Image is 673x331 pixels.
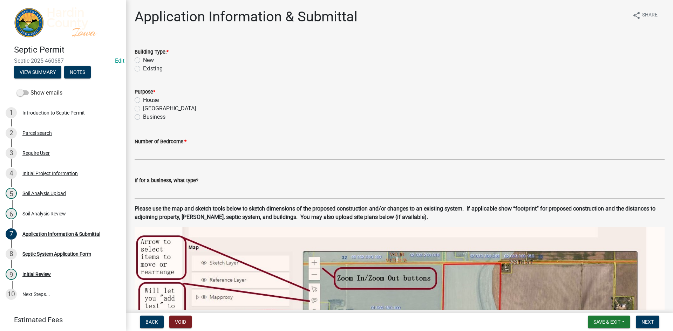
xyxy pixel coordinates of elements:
button: View Summary [14,66,61,78]
div: Initial Project Information [22,171,78,176]
button: shareShare [627,8,663,22]
wm-modal-confirm: Edit Application Number [115,57,124,64]
a: Estimated Fees [6,313,115,327]
div: Septic System Application Form [22,251,91,256]
label: [GEOGRAPHIC_DATA] [143,104,196,113]
div: Initial Review [22,272,51,277]
div: Introduction to Septic Permit [22,110,85,115]
div: Parcel search [22,131,52,136]
span: Save & Exit [593,319,620,325]
div: 5 [6,188,17,199]
div: Soil Analysis Upload [22,191,66,196]
div: 9 [6,269,17,280]
a: Edit [115,57,124,64]
label: If for a business, what type? [135,178,198,183]
h4: Septic Permit [14,45,121,55]
div: Soil Analysis Review [22,211,66,216]
div: 8 [6,248,17,260]
div: Application Information & Submittal [22,232,100,236]
div: 1 [6,107,17,118]
button: Back [140,316,164,328]
label: New [143,56,154,64]
div: Require User [22,151,50,156]
strong: Please use the map and sketch tools below to sketch dimensions of the proposed construction and/o... [135,205,655,220]
label: Building Type: [135,50,169,55]
i: share [632,11,641,20]
button: Notes [64,66,91,78]
div: 2 [6,127,17,139]
label: Purpose [135,90,155,95]
div: 6 [6,208,17,219]
h1: Application Information & Submittal [135,8,358,25]
wm-modal-confirm: Summary [14,70,61,76]
span: Share [642,11,658,20]
span: Next [641,319,654,325]
label: Show emails [17,89,62,97]
div: 4 [6,168,17,179]
label: House [143,96,159,104]
label: Business [143,113,165,121]
span: Back [145,319,158,325]
button: Save & Exit [588,316,630,328]
img: Hardin County, Iowa [14,7,115,37]
div: 10 [6,289,17,300]
div: 3 [6,147,17,159]
label: Number of Bedrooms: [135,139,186,144]
div: 7 [6,228,17,240]
wm-modal-confirm: Notes [64,70,91,76]
button: Next [636,316,659,328]
label: Existing [143,64,163,73]
span: Septic-2025-460687 [14,57,112,64]
button: Void [169,316,192,328]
